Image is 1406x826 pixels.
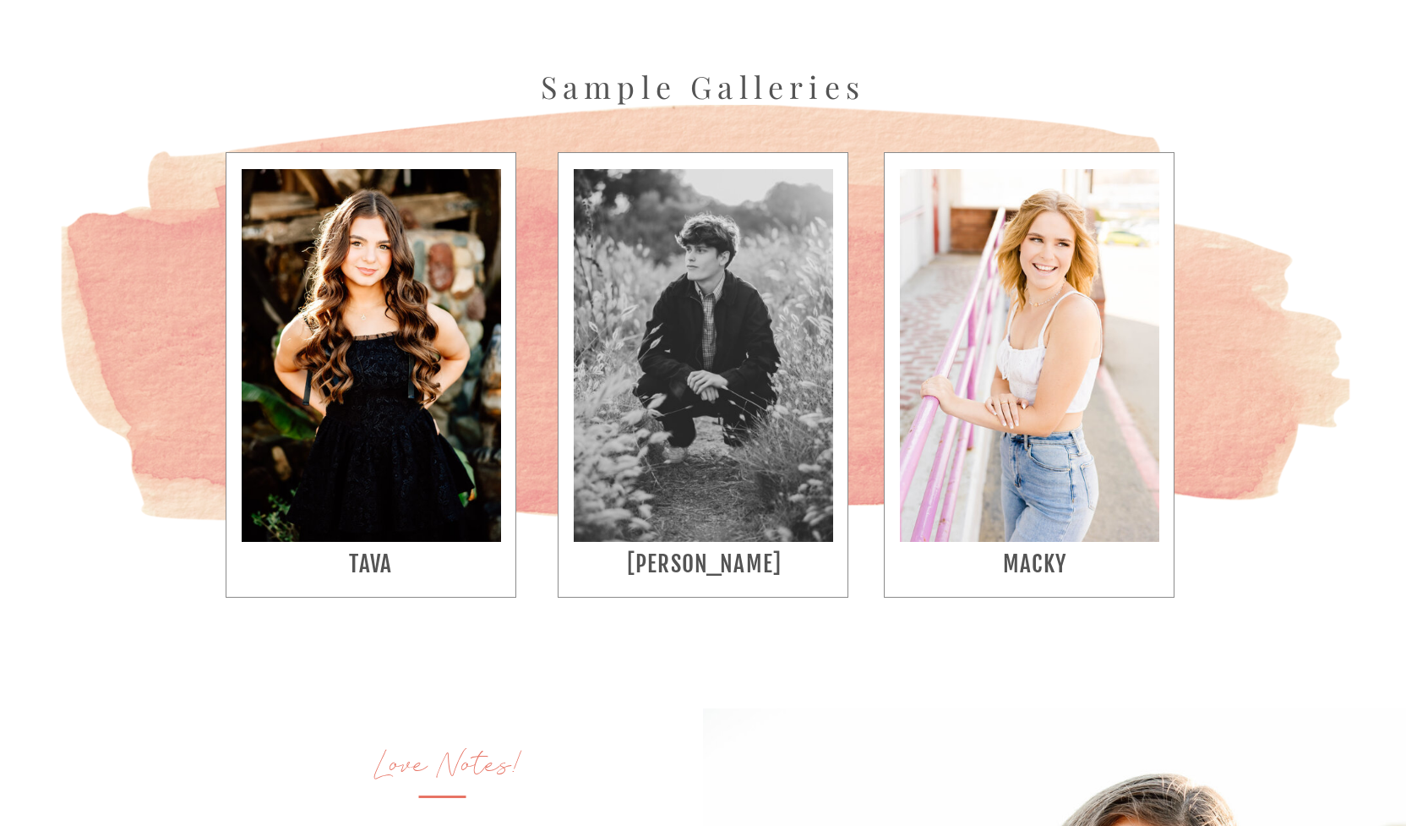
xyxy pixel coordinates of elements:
[925,550,1145,588] a: Macky
[292,750,608,787] h2: Love Notes!
[574,550,836,588] a: [PERSON_NAME]
[490,68,916,101] h2: sample Galleries
[261,550,481,588] a: tava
